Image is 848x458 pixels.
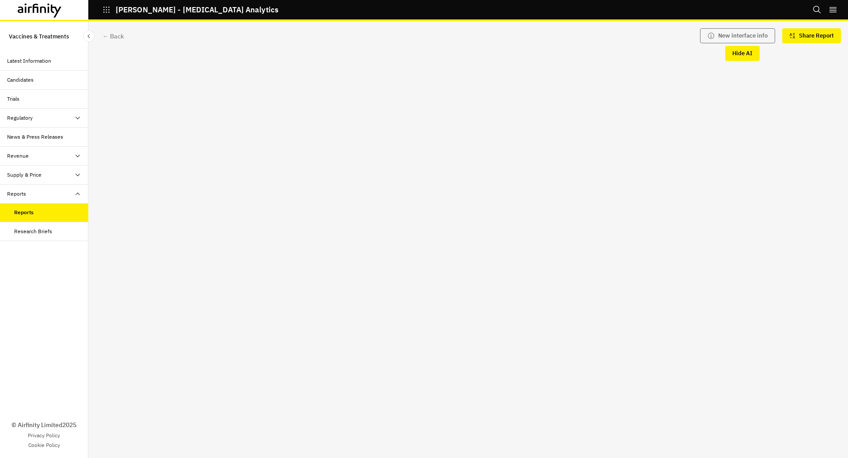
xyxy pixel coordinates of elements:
[700,28,775,43] button: New interface info
[7,95,19,103] div: Trials
[7,76,34,84] div: Candidates
[14,227,52,235] div: Research Briefs
[7,57,51,65] div: Latest Information
[14,208,34,216] div: Reports
[7,114,33,122] div: Regulatory
[7,133,63,141] div: News & Press Releases
[725,46,760,61] button: Hide AI
[83,30,95,42] button: Close Sidebar
[28,432,60,439] a: Privacy Policy
[7,190,26,198] div: Reports
[102,2,278,17] button: [PERSON_NAME] - [MEDICAL_DATA] Analytics
[799,32,834,39] p: Share Report
[7,171,42,179] div: Supply & Price
[102,32,124,41] div: ← Back
[9,28,69,45] p: Vaccines & Treatments
[813,2,821,17] button: Search
[28,441,60,449] a: Cookie Policy
[7,152,29,160] div: Revenue
[782,28,841,43] button: Share Report
[116,6,278,14] p: [PERSON_NAME] - [MEDICAL_DATA] Analytics
[11,420,76,430] p: © Airfinity Limited 2025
